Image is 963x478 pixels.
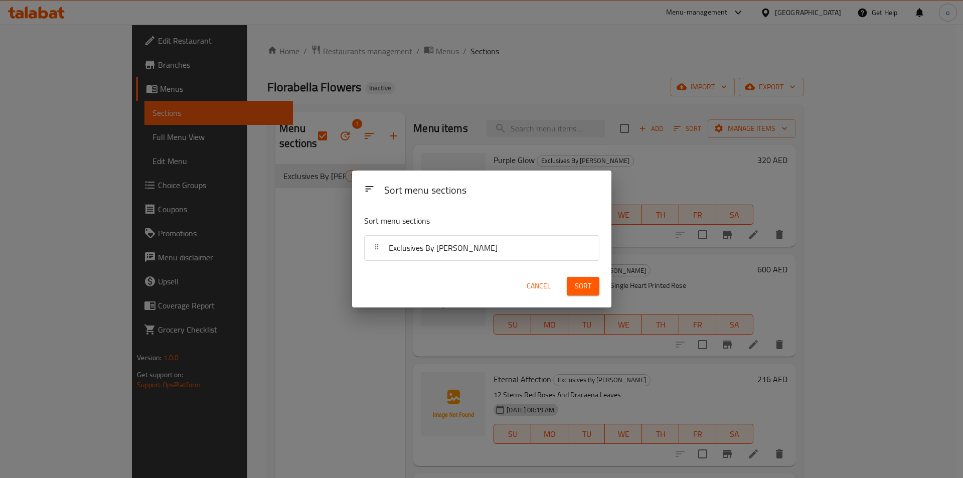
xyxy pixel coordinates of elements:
[389,240,498,255] span: Exclusives By [PERSON_NAME]
[527,280,551,292] span: Cancel
[567,277,599,295] button: Sort
[575,280,591,292] span: Sort
[364,215,551,227] p: Sort menu sections
[523,277,555,295] button: Cancel
[380,180,603,202] div: Sort menu sections
[365,236,599,260] div: Exclusives By [PERSON_NAME]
